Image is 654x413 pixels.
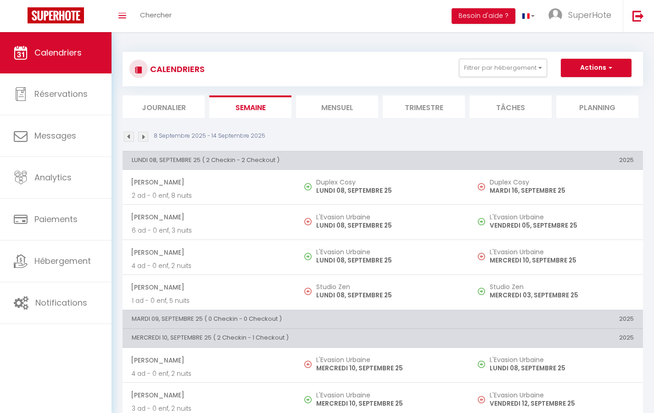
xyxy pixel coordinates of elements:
p: VENDREDI 12, SEPTEMBRE 25 [490,399,634,408]
span: SuperHote [568,9,611,21]
p: 8 Septembre 2025 - 14 Septembre 2025 [154,132,265,140]
img: Super Booking [28,7,84,23]
th: 2025 [470,151,643,169]
p: LUNDI 08, SEPTEMBRE 25 [316,221,460,230]
span: Calendriers [34,47,82,58]
h5: Duplex Cosy [490,179,634,186]
h3: CALENDRIERS [148,59,205,79]
img: NO IMAGE [478,361,485,368]
th: MERCREDI 10, SEPTEMBRE 25 ( 2 Checkin - 1 Checkout ) [123,329,470,347]
h5: L'Evasion Urbaine [490,248,634,256]
img: ... [548,8,562,22]
img: logout [632,10,644,22]
li: Mensuel [296,95,378,118]
p: MARDI 16, SEPTEMBRE 25 [490,186,634,195]
h5: Studio Zen [316,283,460,290]
th: 2025 [470,310,643,328]
p: 6 ad - 0 enf, 3 nuits [132,226,287,235]
span: [PERSON_NAME] [131,352,287,369]
p: LUNDI 08, SEPTEMBRE 25 [316,256,460,265]
img: NO IMAGE [304,218,312,225]
p: LUNDI 08, SEPTEMBRE 25 [316,186,460,195]
p: 1 ad - 0 enf, 5 nuits [132,296,287,306]
li: Tâches [470,95,552,118]
img: NO IMAGE [304,288,312,295]
span: [PERSON_NAME] [131,173,287,191]
button: Besoin d'aide ? [452,8,515,24]
img: NO IMAGE [478,396,485,403]
span: [PERSON_NAME] [131,279,287,296]
h5: L'Evasion Urbaine [490,356,634,363]
p: LUNDI 08, SEPTEMBRE 25 [490,363,634,373]
span: Analytics [34,172,72,183]
p: MERCREDI 10, SEPTEMBRE 25 [490,256,634,265]
span: [PERSON_NAME] [131,386,287,404]
span: [PERSON_NAME] [131,244,287,261]
p: MERCREDI 10, SEPTEMBRE 25 [316,399,460,408]
h5: Duplex Cosy [316,179,460,186]
span: Messages [34,130,76,141]
p: MERCREDI 03, SEPTEMBRE 25 [490,290,634,300]
span: Chercher [140,10,172,20]
p: LUNDI 08, SEPTEMBRE 25 [316,290,460,300]
img: NO IMAGE [478,253,485,260]
button: Ouvrir le widget de chat LiveChat [7,4,35,31]
span: Réservations [34,88,88,100]
p: MERCREDI 10, SEPTEMBRE 25 [316,363,460,373]
h5: L'Evasion Urbaine [490,391,634,399]
th: MARDI 09, SEPTEMBRE 25 ( 0 Checkin - 0 Checkout ) [123,310,470,328]
li: Planning [556,95,638,118]
p: 4 ad - 0 enf, 2 nuits [132,261,287,271]
h5: Studio Zen [490,283,634,290]
span: Notifications [35,297,87,308]
button: Actions [561,59,632,77]
span: Hébergement [34,255,91,267]
th: 2025 [470,329,643,347]
button: Filtrer par hébergement [459,59,547,77]
img: NO IMAGE [478,218,485,225]
h5: L'Evasion Urbaine [316,391,460,399]
p: 2 ad - 0 enf, 8 nuits [132,191,287,201]
h5: L'Evasion Urbaine [316,248,460,256]
span: [PERSON_NAME] [131,208,287,226]
h5: L'Evasion Urbaine [316,213,460,221]
p: 4 ad - 0 enf, 2 nuits [132,369,287,379]
li: Semaine [209,95,291,118]
img: NO IMAGE [478,288,485,295]
span: Paiements [34,213,78,225]
img: NO IMAGE [304,361,312,368]
th: LUNDI 08, SEPTEMBRE 25 ( 2 Checkin - 2 Checkout ) [123,151,470,169]
img: NO IMAGE [478,183,485,190]
h5: L'Evasion Urbaine [490,213,634,221]
li: Journalier [123,95,205,118]
h5: L'Evasion Urbaine [316,356,460,363]
p: VENDREDI 05, SEPTEMBRE 25 [490,221,634,230]
li: Trimestre [383,95,465,118]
